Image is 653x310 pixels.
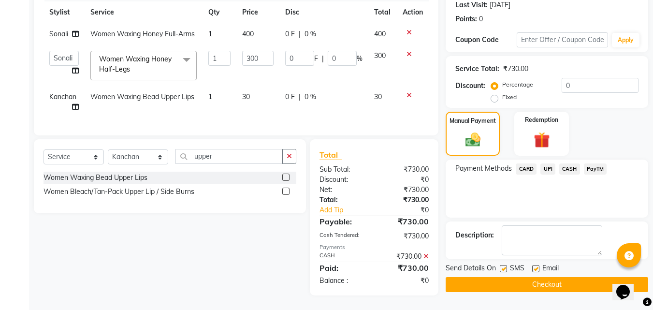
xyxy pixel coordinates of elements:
div: Discount: [312,175,374,185]
span: 30 [242,92,250,101]
a: Add Tip [312,205,384,215]
div: Women Bleach/Tan-Pack Upper Lip / Side Burns [44,187,194,197]
div: ₹0 [385,205,436,215]
span: 300 [374,51,386,60]
div: ₹730.00 [374,164,436,175]
span: Send Details On [446,263,496,275]
div: ₹0 [374,276,436,286]
div: Balance : [312,276,374,286]
div: ₹0 [374,175,436,185]
div: Paid: [312,262,374,274]
span: 400 [242,30,254,38]
span: Women Waxing Honey Half-Legs [99,55,172,74]
span: 0 F [285,29,295,39]
span: 400 [374,30,386,38]
span: Sonali [49,30,68,38]
a: x [130,65,134,74]
label: Percentage [502,80,533,89]
div: Points: [455,14,477,24]
div: 0 [479,14,483,24]
span: Women Waxing Honey Full-Arms [90,30,195,38]
label: Manual Payment [450,117,496,125]
input: Enter Offer / Coupon Code [517,32,608,47]
div: Discount: [455,81,485,91]
div: Total: [312,195,374,205]
div: Cash Tendered: [312,231,374,241]
span: CARD [516,163,537,175]
div: Women Waxing Bead Upper Lips [44,173,147,183]
div: Payments [319,243,429,251]
div: ₹730.00 [374,216,436,227]
div: ₹730.00 [374,251,436,262]
div: Service Total: [455,64,499,74]
div: ₹730.00 [374,195,436,205]
img: _gift.svg [529,130,555,150]
th: Disc [279,1,368,23]
span: PayTM [584,163,607,175]
div: Sub Total: [312,164,374,175]
div: Coupon Code [455,35,516,45]
span: Total [319,150,342,160]
span: 1 [208,30,212,38]
span: Payment Methods [455,163,512,174]
span: CASH [559,163,580,175]
span: 0 F [285,92,295,102]
span: SMS [510,263,524,275]
span: % [357,54,363,64]
span: 0 % [305,92,316,102]
div: Payable: [312,216,374,227]
button: Apply [612,33,639,47]
div: ₹730.00 [503,64,528,74]
span: | [322,54,324,64]
iframe: chat widget [612,271,643,300]
div: ₹730.00 [374,231,436,241]
th: Service [85,1,203,23]
th: Stylist [44,1,85,23]
th: Qty [203,1,236,23]
span: UPI [540,163,555,175]
th: Total [368,1,397,23]
div: ₹730.00 [374,262,436,274]
span: 1 [208,92,212,101]
span: Email [542,263,559,275]
img: _cash.svg [461,131,485,148]
label: Fixed [502,93,517,102]
span: Women Waxing Bead Upper Lips [90,92,194,101]
span: F [314,54,318,64]
span: | [299,29,301,39]
span: 0 % [305,29,316,39]
span: | [299,92,301,102]
label: Redemption [525,116,558,124]
div: Net: [312,185,374,195]
div: Description: [455,230,494,240]
div: CASH [312,251,374,262]
button: Checkout [446,277,648,292]
span: 30 [374,92,382,101]
input: Search or Scan [175,149,283,164]
th: Action [397,1,429,23]
div: ₹730.00 [374,185,436,195]
span: Kanchan [49,92,76,101]
th: Price [236,1,279,23]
